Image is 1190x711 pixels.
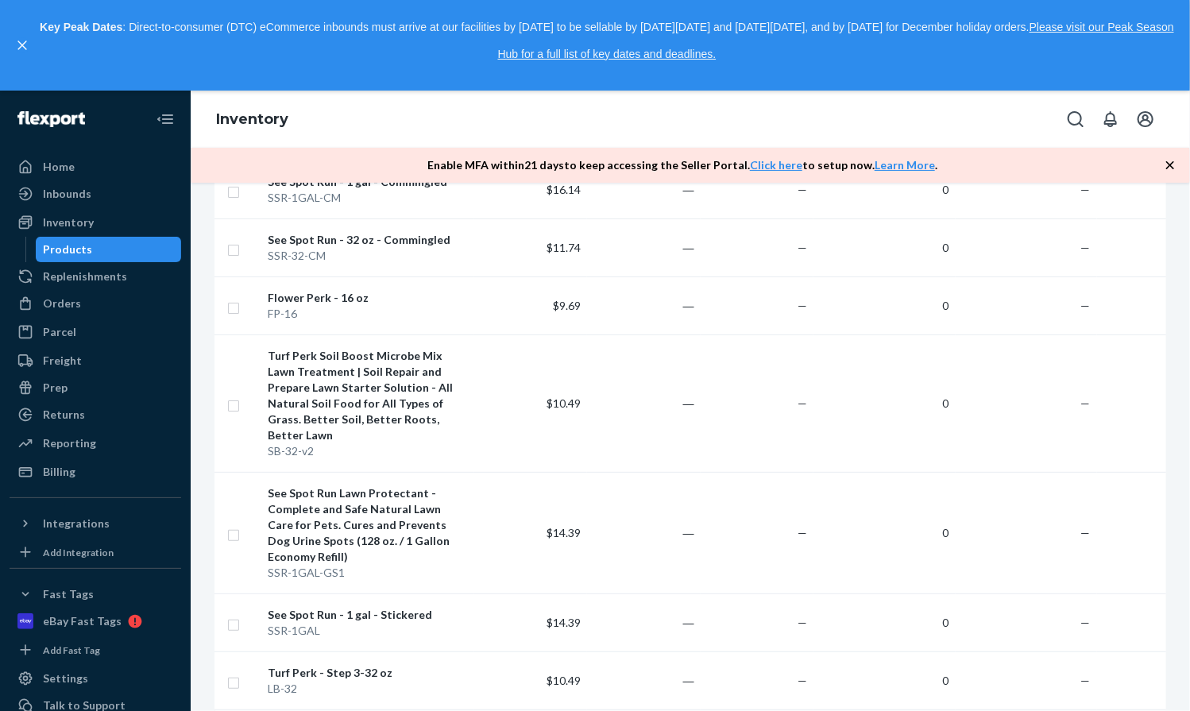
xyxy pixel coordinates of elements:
[10,375,181,400] a: Prep
[216,110,288,128] a: Inventory
[268,681,467,697] div: LB-32
[43,380,68,396] div: Prep
[38,14,1176,68] p: : Direct-to-consumer (DTC) eCommerce inbounds must arrive at our facilities by [DATE] to be sella...
[1060,103,1091,135] button: Open Search Box
[10,348,181,373] a: Freight
[813,472,955,593] td: 0
[10,543,181,562] a: Add Integration
[10,511,181,536] button: Integrations
[587,276,701,334] td: ―
[43,159,75,175] div: Home
[10,181,181,207] a: Inbounds
[1081,526,1091,539] span: —
[547,526,581,539] span: $14.39
[10,402,181,427] a: Returns
[10,582,181,607] button: Fast Tags
[798,526,807,539] span: —
[268,232,467,248] div: See Spot Run - 32 oz - Commingled
[875,158,935,172] a: Learn More
[813,593,955,651] td: 0
[43,464,75,480] div: Billing
[268,443,467,459] div: SB-32-v2
[14,37,30,53] button: close,
[268,348,467,443] div: Turf Perk Soil Boost Microbe Mix Lawn Treatment | Soil Repair and Prepare Lawn Starter Solution -...
[43,269,127,284] div: Replenishments
[17,111,85,127] img: Flexport logo
[813,334,955,472] td: 0
[268,306,467,322] div: FP-16
[43,613,122,629] div: eBay Fast Tags
[268,485,467,565] div: See Spot Run Lawn Protectant - Complete and Safe Natural Lawn Care for Pets. Cures and Prevents D...
[43,670,88,686] div: Settings
[1130,103,1161,135] button: Open account menu
[203,97,301,143] ol: breadcrumbs
[43,353,82,369] div: Freight
[1081,674,1091,687] span: —
[268,623,467,639] div: SSR-1GAL
[43,435,96,451] div: Reporting
[10,640,181,659] a: Add Fast Tag
[798,396,807,410] span: —
[798,616,807,629] span: —
[1095,103,1126,135] button: Open notifications
[798,183,807,196] span: —
[268,565,467,581] div: SSR-1GAL-GS1
[1081,616,1091,629] span: —
[427,157,937,173] p: Enable MFA within 21 days to keep accessing the Seller Portal. to setup now. .
[813,651,955,709] td: 0
[36,237,182,262] a: Products
[43,186,91,202] div: Inbounds
[813,218,955,276] td: 0
[587,593,701,651] td: ―
[10,459,181,485] a: Billing
[587,160,701,218] td: ―
[40,21,122,33] strong: Key Peak Dates
[43,643,100,657] div: Add Fast Tag
[587,218,701,276] td: ―
[43,296,81,311] div: Orders
[1081,183,1091,196] span: —
[10,609,181,634] a: eBay Fast Tags
[268,665,467,681] div: Turf Perk - Step 3-32 oz
[268,248,467,264] div: SSR-32-CM
[43,214,94,230] div: Inventory
[1081,241,1091,254] span: —
[10,431,181,456] a: Reporting
[587,334,701,472] td: ―
[547,616,581,629] span: $14.39
[35,11,68,25] span: Chat
[813,276,955,334] td: 0
[44,242,93,257] div: Products
[43,324,76,340] div: Parcel
[798,299,807,312] span: —
[43,516,110,531] div: Integrations
[268,190,467,206] div: SSR-1GAL-CM
[798,241,807,254] span: —
[750,158,802,172] a: Click here
[547,241,581,254] span: $11.74
[813,160,955,218] td: 0
[268,290,467,306] div: Flower Perk - 16 oz
[10,154,181,180] a: Home
[498,21,1174,60] a: Please visit our Peak Season Hub for a full list of key dates and deadlines.
[547,183,581,196] span: $16.14
[547,674,581,687] span: $10.49
[268,607,467,623] div: See Spot Run - 1 gal - Stickered
[10,291,181,316] a: Orders
[10,210,181,235] a: Inventory
[553,299,581,312] span: $9.69
[798,674,807,687] span: —
[587,651,701,709] td: ―
[10,666,181,691] a: Settings
[43,586,94,602] div: Fast Tags
[149,103,181,135] button: Close Navigation
[587,472,701,593] td: ―
[1081,396,1091,410] span: —
[10,264,181,289] a: Replenishments
[1081,299,1091,312] span: —
[43,546,114,559] div: Add Integration
[547,396,581,410] span: $10.49
[43,407,85,423] div: Returns
[10,319,181,345] a: Parcel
